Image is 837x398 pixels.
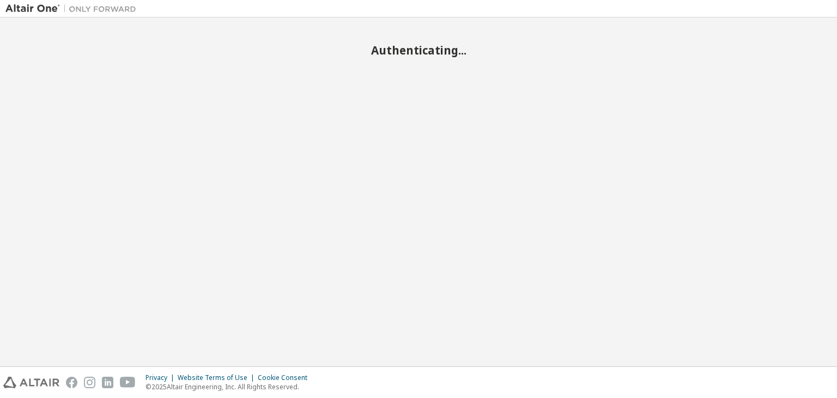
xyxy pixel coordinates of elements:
[178,373,258,382] div: Website Terms of Use
[84,377,95,388] img: instagram.svg
[145,382,314,391] p: © 2025 Altair Engineering, Inc. All Rights Reserved.
[5,43,832,57] h2: Authenticating...
[258,373,314,382] div: Cookie Consent
[120,377,136,388] img: youtube.svg
[66,377,77,388] img: facebook.svg
[102,377,113,388] img: linkedin.svg
[145,373,178,382] div: Privacy
[5,3,142,14] img: Altair One
[3,377,59,388] img: altair_logo.svg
